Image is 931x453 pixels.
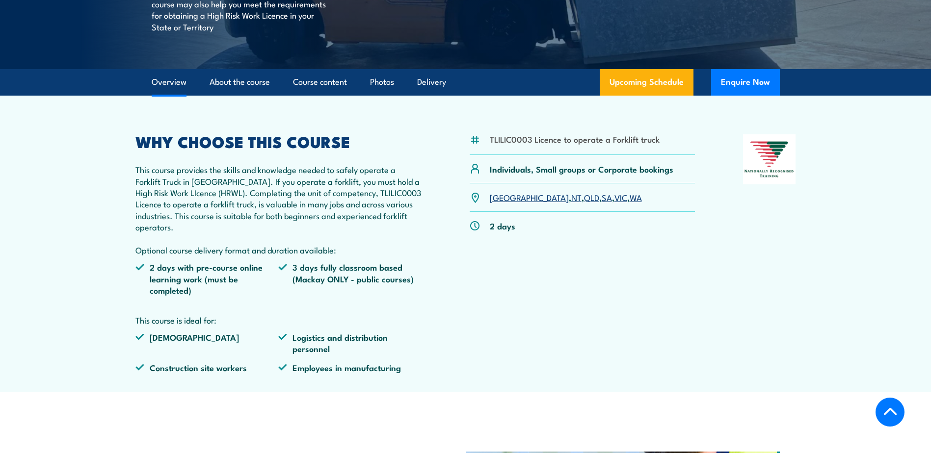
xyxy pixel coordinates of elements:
[600,69,693,96] a: Upcoming Schedule
[490,133,660,145] li: TLILIC0003 Licence to operate a Forklift truck
[135,314,422,326] p: This course is ideal for:
[630,191,642,203] a: WA
[490,220,515,231] p: 2 days
[602,191,612,203] a: SA
[571,191,582,203] a: NT
[152,69,186,95] a: Overview
[210,69,270,95] a: About the course
[135,362,279,373] li: Construction site workers
[711,69,780,96] button: Enquire Now
[135,331,279,354] li: [DEMOGRAPHIC_DATA]
[490,192,642,203] p: , , , , ,
[278,261,422,296] li: 3 days fully classroom based (Mackay ONLY - public courses)
[278,362,422,373] li: Employees in manufacturing
[135,134,422,148] h2: WHY CHOOSE THIS COURSE
[135,164,422,255] p: This course provides the skills and knowledge needed to safely operate a Forklift Truck in [GEOGR...
[293,69,347,95] a: Course content
[743,134,796,184] img: Nationally Recognised Training logo.
[490,163,673,175] p: Individuals, Small groups or Corporate bookings
[278,331,422,354] li: Logistics and distribution personnel
[135,261,279,296] li: 2 days with pre-course online learning work (must be completed)
[370,69,394,95] a: Photos
[490,191,569,203] a: [GEOGRAPHIC_DATA]
[584,191,599,203] a: QLD
[614,191,627,203] a: VIC
[417,69,446,95] a: Delivery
